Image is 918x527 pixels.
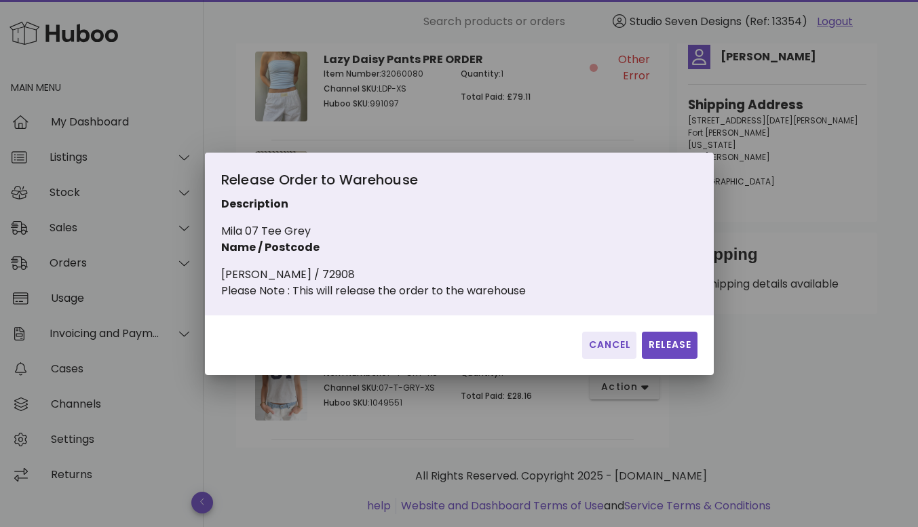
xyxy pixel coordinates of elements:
p: Description [221,196,526,212]
div: Release Order to Warehouse [221,169,526,196]
div: Please Note : This will release the order to the warehouse [221,283,526,299]
div: Mila 07 Tee Grey [PERSON_NAME] / 72908 [221,169,526,299]
button: Cancel [582,332,636,359]
span: Release [647,338,691,352]
p: Name / Postcode [221,239,526,256]
span: Cancel [588,338,631,352]
button: Release [642,332,697,359]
